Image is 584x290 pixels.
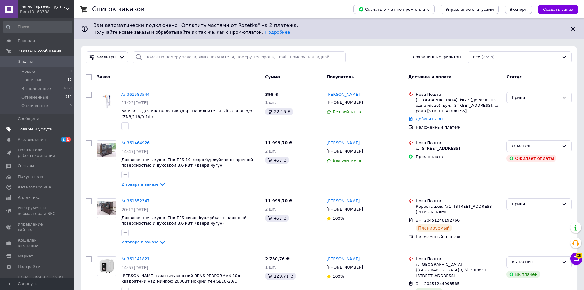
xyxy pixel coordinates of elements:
a: № 361464926 [121,141,150,145]
span: Сообщения [18,116,42,122]
span: Заказы и сообщения [18,48,61,54]
span: Маркет [18,253,33,259]
a: Подробнее [265,30,290,35]
span: 11 999,70 ₴ [265,199,292,203]
span: 14:57[DATE] [121,265,148,270]
div: [PHONE_NUMBER] [325,147,364,155]
a: [PERSON_NAME] [326,140,360,146]
span: Принятые [21,77,43,83]
span: Товары и услуги [18,126,52,132]
span: 395 ₴ [265,92,278,97]
span: Покупатели [18,174,43,180]
div: Коростышев, №1: [STREET_ADDRESS][PERSON_NAME] [416,204,502,215]
span: Выполненные [21,86,51,91]
a: Дровяная печь-кухня Efor EFS «евро буржуйка» с варочной поверхностью и духовкой 8,6 кВт. (двери ч... [121,215,246,226]
a: № 361583544 [121,92,150,97]
span: Настройки [18,264,40,270]
div: 22.16 ₴ [265,108,293,115]
a: Создать заказ [532,7,578,11]
span: Новые [21,69,35,74]
span: Получайте новые заказы и обрабатывайте их так же, как с Пром-оплатой. [93,30,290,35]
span: Экспорт [510,7,527,12]
a: Фото товару [97,140,116,160]
div: Нова Пошта [416,256,502,262]
div: Планируемый [416,224,452,232]
span: Заказы [18,59,33,64]
span: Каталог ProSale [18,184,51,190]
span: Фильтры [97,54,116,60]
span: 39 [576,253,582,259]
div: Наложенный платеж [416,234,502,240]
img: Фото товару [97,92,116,111]
span: 2 [61,137,66,142]
button: Чат с покупателем39 [570,253,582,265]
span: 20:12[DATE] [121,207,148,212]
button: Создать заказ [538,5,578,14]
input: Поиск [3,21,72,33]
span: 1869 [63,86,72,91]
span: 1 шт. [265,100,276,105]
span: Отмененные [21,95,48,100]
span: 1 шт. [265,265,276,269]
span: Показатели работы компании [18,147,57,158]
span: 100% [333,274,344,279]
a: Фото товару [97,92,116,111]
a: Фото товару [97,198,116,218]
a: № 361141821 [121,257,150,261]
span: 11 999,70 ₴ [265,141,292,145]
div: г. [GEOGRAPHIC_DATA] ([GEOGRAPHIC_DATA].), №1: просп. [STREET_ADDRESS] [416,262,502,279]
span: Уведомления [18,137,46,142]
span: Создать заказ [543,7,573,12]
span: Управление статусами [446,7,494,12]
a: № 361352347 [121,199,150,203]
span: Сохраненные фильтры: [413,54,463,60]
a: Фото товару [97,256,116,276]
a: [PERSON_NAME] [326,92,360,98]
div: Принят [512,201,559,207]
a: 2 товара в заказе [121,240,166,244]
div: с. [STREET_ADDRESS] [416,146,502,151]
span: (2593) [481,55,494,59]
span: Запчасть для инсталляции Qtap: Наполнительный клапан 3/8 (ZN3/118/0.1/L) [121,109,252,119]
span: 2 товара в заказе [121,182,158,187]
div: Ваш ID: 68388 [20,9,74,15]
div: Выполнен [512,259,559,265]
div: [GEOGRAPHIC_DATA], №77 (до 30 кг на одне місце): вул. [STREET_ADDRESS], с/рада [STREET_ADDRESS] [416,97,502,114]
div: 457 ₴ [265,215,289,222]
span: ЭН: 20451244993585 [416,281,460,286]
span: [PERSON_NAME] накопичувальний RENS PERFORMAX 10л квадратний над мийкою 2000Вт мокрий тен SE10-20/O [121,273,240,284]
span: Заказ [97,75,110,79]
a: 2 товара в заказе [121,182,166,187]
div: 457 ₴ [265,157,289,164]
div: Принят [512,95,559,101]
span: 13 [67,77,72,83]
span: 0 [70,69,72,74]
a: Добавить ЭН [416,117,443,121]
span: Главная [18,38,35,44]
a: Дровяная печь-кухня Efor EFS-10 «евро буржуйка» с варочной поверхностью и духовкой 8,6 кВт. (двер... [121,157,253,168]
span: Скачать отчет по пром-оплате [358,6,430,12]
span: Вам автоматически подключено "Оплатить частями от Rozetka" на 2 платежа. [93,22,564,29]
span: 2 шт. [265,149,276,153]
span: Оплаченные [21,103,48,109]
span: Инструменты вебмастера и SEO [18,205,57,216]
span: 100% [333,216,344,221]
span: Сумма [265,75,280,79]
span: 2 шт. [265,207,276,211]
span: Покупатель [326,75,354,79]
img: Фото товару [97,143,116,157]
div: [PHONE_NUMBER] [325,205,364,213]
div: Наложенный платеж [416,125,502,130]
button: Экспорт [505,5,532,14]
div: [PHONE_NUMBER] [325,99,364,106]
input: Поиск по номеру заказа, ФИО покупателя, номеру телефона, Email, номеру накладной [133,51,346,63]
div: Отменен [512,143,559,149]
span: 11:22[DATE] [121,100,148,105]
span: Без рейтинга [333,158,361,163]
span: Аналитика [18,195,40,200]
div: Нова Пошта [416,140,502,146]
span: 711 [65,95,72,100]
span: 2 товара в заказе [121,240,158,245]
div: Выплачен [506,271,540,278]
